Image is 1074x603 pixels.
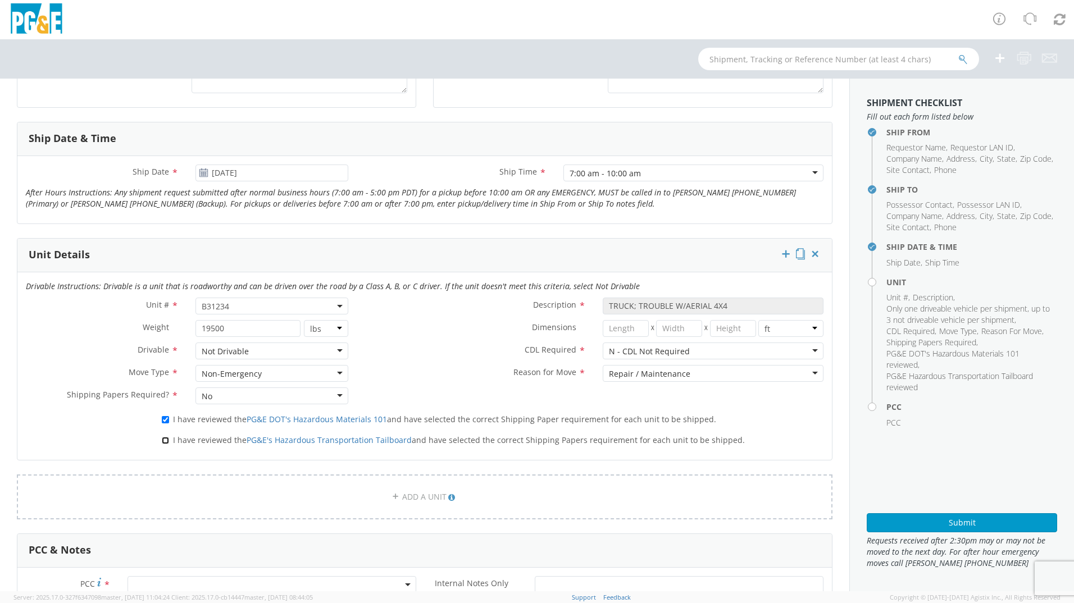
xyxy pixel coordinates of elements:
span: City [980,153,993,164]
span: Dimensions [532,322,576,332]
span: Requestor LAN ID [950,142,1013,153]
span: Requests received after 2:30pm may or may not be moved to the next day. For after hour emergency ... [867,535,1057,569]
span: master, [DATE] 11:04:24 [101,593,170,601]
li: , [997,211,1017,222]
span: Internal Notes Only [435,578,508,588]
span: Site Contact [886,222,930,232]
span: PG&E Hazardous Transportation Tailboard reviewed [886,371,1033,392]
span: Company Name [886,153,942,164]
span: Phone [934,222,957,232]
li: , [886,326,936,337]
span: Ship Time [925,257,959,268]
li: , [939,326,979,337]
span: Ship Date [886,257,921,268]
li: , [886,303,1054,326]
span: Move Type [129,367,169,377]
span: Client: 2025.17.0-cb14447 [171,593,313,601]
span: PCC [886,417,901,428]
li: , [886,222,931,233]
li: , [886,257,922,268]
strong: Shipment Checklist [867,97,962,109]
li: , [997,153,1017,165]
span: Ship Date [133,166,169,177]
a: PG&E DOT's Hazardous Materials 101 [247,414,387,424]
span: Description [913,292,953,303]
span: Zip Code [1020,153,1052,164]
span: CDL Required [525,344,576,355]
div: No [202,391,212,402]
div: Repair / Maintenance [609,368,690,380]
li: , [913,292,955,303]
li: , [886,199,954,211]
span: Drivable [138,344,169,355]
span: Company Name [886,211,942,221]
span: Reason For Move [981,326,1042,336]
span: PG&E DOT's Hazardous Materials 101 reviewed [886,348,1020,370]
h3: Unit Details [29,249,90,261]
i: Drivable Instructions: Drivable is a unit that is roadworthy and can be driven over the road by a... [26,281,640,291]
span: Address [946,211,975,221]
input: Height [710,320,756,337]
div: Not Drivable [202,346,249,357]
h3: PCC & Notes [29,545,91,556]
span: B31234 [202,301,342,312]
i: After Hours Instructions: Any shipment request submitted after normal business hours (7:00 am - 5... [26,187,796,209]
li: , [886,153,944,165]
input: Length [603,320,649,337]
span: I have reviewed the and have selected the correct Shipping Paper requirement for each unit to be ... [173,414,716,424]
span: Reason for Move [513,367,576,377]
h4: Ship From [886,128,1057,136]
li: , [1020,153,1053,165]
div: Non-Emergency [202,368,262,380]
span: Shipping Papers Required [886,337,976,348]
span: Server: 2025.17.0-327f6347098 [13,593,170,601]
span: PCC [80,578,95,589]
input: Width [656,320,702,337]
span: Shipping Papers Required? [67,389,169,400]
li: , [946,153,977,165]
li: , [886,211,944,222]
span: Description [533,299,576,310]
span: X [702,320,710,337]
li: , [886,165,931,176]
li: , [886,142,948,153]
a: Support [572,593,596,601]
span: Address [946,153,975,164]
li: , [957,199,1022,211]
a: PG&E's Hazardous Transportation Tailboard [247,435,412,445]
span: Requestor Name [886,142,946,153]
span: State [997,211,1016,221]
a: ADD A UNIT [17,474,832,519]
span: I have reviewed the and have selected the correct Shipping Papers requirement for each unit to be... [173,435,745,445]
a: Feedback [603,593,631,601]
h4: PCC [886,403,1057,411]
span: Move Type [939,326,977,336]
span: Fill out each form listed below [867,111,1057,122]
span: Weight [143,322,169,332]
h4: Ship To [886,185,1057,194]
li: , [980,211,994,222]
li: , [950,142,1015,153]
span: Ship Time [499,166,537,177]
h4: Unit [886,278,1057,286]
li: , [946,211,977,222]
li: , [886,337,978,348]
li: , [980,153,994,165]
span: City [980,211,993,221]
span: Zip Code [1020,211,1052,221]
button: Submit [867,513,1057,532]
h3: Ship Date & Time [29,133,116,144]
span: X [649,320,657,337]
span: master, [DATE] 08:44:05 [244,593,313,601]
span: Site Contact [886,165,930,175]
span: Copyright © [DATE]-[DATE] Agistix Inc., All Rights Reserved [890,593,1061,602]
div: N - CDL Not Required [609,346,690,357]
li: , [1020,211,1053,222]
input: Shipment, Tracking or Reference Number (at least 4 chars) [698,48,979,70]
span: CDL Required [886,326,935,336]
span: Unit # [886,292,908,303]
input: I have reviewed thePG&E DOT's Hazardous Materials 101and have selected the correct Shipping Paper... [162,416,169,423]
span: Phone [934,165,957,175]
h4: Ship Date & Time [886,243,1057,251]
span: Unit # [146,299,169,310]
